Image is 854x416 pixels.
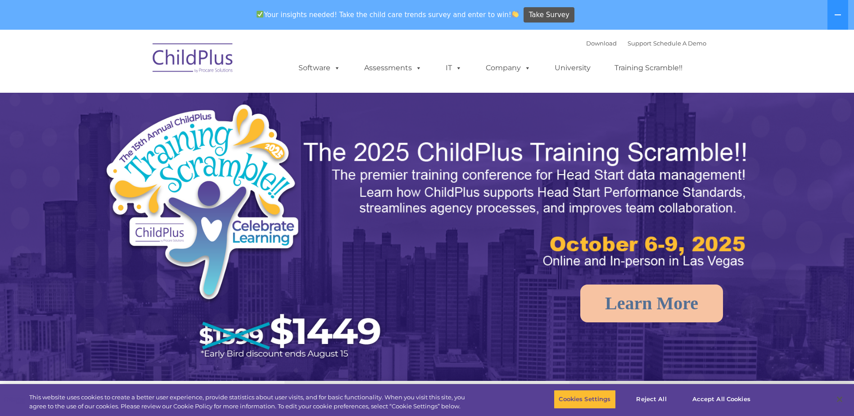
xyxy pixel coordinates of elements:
[830,389,849,409] button: Close
[437,59,471,77] a: IT
[653,40,706,47] a: Schedule A Demo
[605,59,691,77] a: Training Scramble!!
[624,390,680,409] button: Reject All
[29,393,470,411] div: This website uses cookies to create a better user experience, provide statistics about user visit...
[477,59,540,77] a: Company
[524,7,574,23] a: Take Survey
[580,285,723,322] a: Learn More
[529,7,569,23] span: Take Survey
[257,11,263,18] img: ✅
[355,59,431,77] a: Assessments
[554,390,615,409] button: Cookies Settings
[253,6,523,23] span: Your insights needed! Take the child care trends survey and enter to win!
[628,40,651,47] a: Support
[148,37,238,82] img: ChildPlus by Procare Solutions
[586,40,706,47] font: |
[125,59,153,66] span: Last name
[125,96,163,103] span: Phone number
[289,59,349,77] a: Software
[546,59,600,77] a: University
[586,40,617,47] a: Download
[687,390,755,409] button: Accept All Cookies
[512,11,519,18] img: 👏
